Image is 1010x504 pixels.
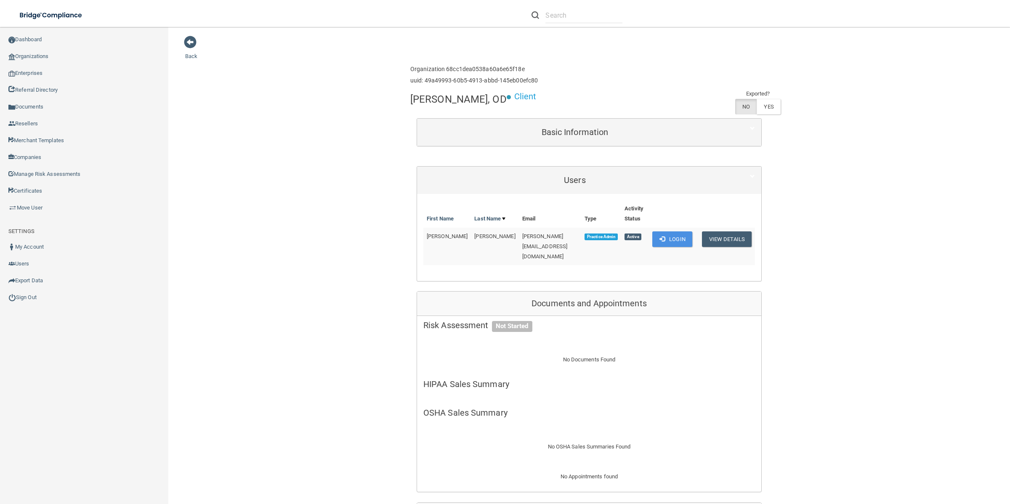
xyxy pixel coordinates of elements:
button: View Details [702,231,752,247]
span: [PERSON_NAME][EMAIL_ADDRESS][DOMAIN_NAME] [522,233,568,260]
h6: uuid: 49a49993-60b5-4913-abbd-145eb00efc80 [410,77,538,84]
img: ic_dashboard_dark.d01f4a41.png [8,37,15,43]
img: bridge_compliance_login_screen.278c3ca4.svg [13,7,90,24]
img: enterprise.0d942306.png [8,71,15,77]
span: Not Started [492,321,532,332]
h5: Risk Assessment [423,321,755,330]
span: [PERSON_NAME] [427,233,468,239]
h5: Basic Information [423,127,726,137]
div: No Appointments found [417,472,761,492]
img: organization-icon.f8decf85.png [8,53,15,60]
img: icon-users.e205127d.png [8,260,15,267]
img: ic_reseller.de258add.png [8,120,15,127]
img: ic_user_dark.df1a06c3.png [8,244,15,250]
button: Login [652,231,692,247]
h5: HIPAA Sales Summary [423,379,755,389]
span: Active [625,233,641,240]
th: Activity Status [621,200,649,228]
a: Basic Information [423,123,755,142]
span: [PERSON_NAME] [474,233,515,239]
label: SETTINGS [8,226,35,236]
img: briefcase.64adab9b.png [8,204,17,212]
a: Last Name [474,214,505,224]
span: Practice Admin [585,233,618,240]
img: icon-export.b9366987.png [8,277,15,284]
a: Back [185,43,197,59]
h5: OSHA Sales Summary [423,408,755,417]
a: First Name [427,214,454,224]
th: Email [519,200,581,228]
div: No Documents Found [417,345,761,375]
img: ic_power_dark.7ecde6b1.png [8,294,16,301]
th: Type [581,200,621,228]
a: Users [423,171,755,190]
label: YES [757,99,780,114]
h6: Organization 68cc1dea0538a60a6e65f18e [410,66,538,72]
label: NO [735,99,757,114]
h4: [PERSON_NAME], OD [410,94,507,105]
td: Exported? [735,89,781,99]
img: icon-documents.8dae5593.png [8,104,15,111]
div: Documents and Appointments [417,292,761,316]
img: ic-search.3b580494.png [532,11,539,19]
h5: Users [423,175,726,185]
div: No OSHA Sales Summaries Found [417,432,761,462]
p: Client [514,89,537,104]
input: Search [545,8,622,23]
